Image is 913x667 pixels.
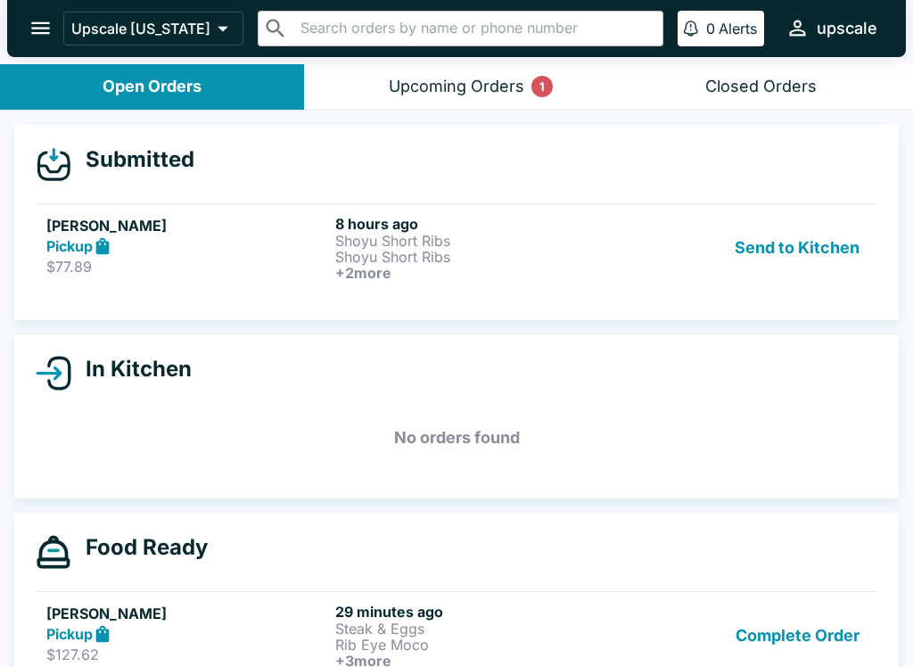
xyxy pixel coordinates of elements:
button: upscale [778,9,884,47]
h6: 29 minutes ago [335,603,617,621]
p: Steak & Eggs [335,621,617,637]
h6: 8 hours ago [335,215,617,233]
a: [PERSON_NAME]Pickup$77.898 hours agoShoyu Short RibsShoyu Short Ribs+2moreSend to Kitchen [36,203,877,292]
p: Shoyu Short Ribs [335,249,617,265]
p: $77.89 [46,258,328,276]
div: Open Orders [103,77,202,97]
button: open drawer [18,5,63,51]
p: Rib Eye Moco [335,637,617,653]
p: Shoyu Short Ribs [335,233,617,249]
p: Upscale [US_STATE] [71,20,210,37]
p: 0 [706,20,715,37]
h5: No orders found [36,406,877,470]
p: 1 [539,78,545,95]
h6: + 2 more [335,265,617,281]
input: Search orders by name or phone number [295,16,655,41]
h4: Food Ready [71,534,208,561]
h4: Submitted [71,146,194,173]
h5: [PERSON_NAME] [46,215,328,236]
strong: Pickup [46,625,93,643]
h5: [PERSON_NAME] [46,603,328,624]
p: $127.62 [46,646,328,663]
strong: Pickup [46,237,93,255]
h4: In Kitchen [71,356,192,383]
p: Alerts [719,20,757,37]
button: Upscale [US_STATE] [63,12,243,45]
div: Closed Orders [705,77,817,97]
div: upscale [817,18,877,39]
button: Send to Kitchen [728,215,867,281]
div: Upcoming Orders [389,77,524,97]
